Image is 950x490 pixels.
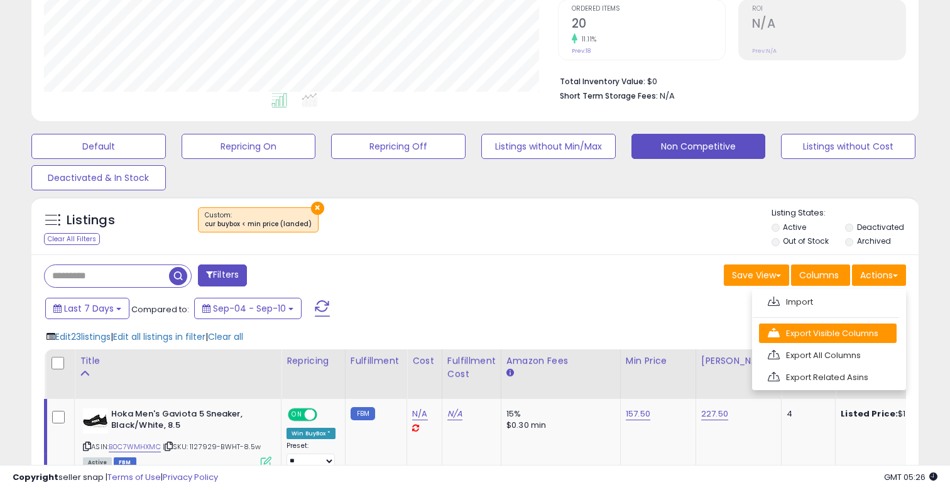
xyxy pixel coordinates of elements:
[111,408,264,435] b: Hoka Men's Gaviota 5 Sneaker, Black/White, 8.5
[131,303,189,315] span: Compared to:
[311,202,324,215] button: ×
[64,302,114,315] span: Last 7 Days
[841,408,945,420] div: $175.00
[182,134,316,159] button: Repricing On
[506,420,611,431] div: $0.30 min
[626,354,691,367] div: Min Price
[799,269,839,281] span: Columns
[351,354,401,367] div: Fulfillment
[80,354,276,367] div: Title
[289,409,305,420] span: ON
[447,354,496,381] div: Fulfillment Cost
[163,442,261,452] span: | SKU: 1127929-BWHT-8.5w
[412,354,437,367] div: Cost
[701,354,776,367] div: [PERSON_NAME]
[198,264,247,286] button: Filters
[572,6,725,13] span: Ordered Items
[213,302,286,315] span: Sep-04 - Sep-10
[857,236,891,246] label: Archived
[752,6,905,13] span: ROI
[781,134,915,159] button: Listings without Cost
[55,330,111,343] span: Edit 23 listings
[577,35,597,44] small: 11.11%
[83,408,271,467] div: ASIN:
[884,471,937,483] span: 2025-09-18 05:26 GMT
[560,76,645,87] b: Total Inventory Value:
[783,222,806,232] label: Active
[572,47,591,55] small: Prev: 18
[759,292,897,312] a: Import
[67,212,115,229] h5: Listings
[791,264,850,286] button: Columns
[857,222,904,232] label: Deactivated
[83,408,108,433] img: 31k-w50BKjL._SL40_.jpg
[626,408,650,420] a: 157.50
[759,367,897,387] a: Export Related Asins
[752,16,905,33] h2: N/A
[13,471,58,483] strong: Copyright
[205,210,312,229] span: Custom:
[412,408,427,420] a: N/A
[572,16,725,33] h2: 20
[13,472,218,484] div: seller snap | |
[315,409,336,420] span: OFF
[107,471,161,483] a: Terms of Use
[759,346,897,365] a: Export All Columns
[701,408,728,420] a: 227.50
[752,47,777,55] small: Prev: N/A
[506,408,611,420] div: 15%
[506,367,514,379] small: Amazon Fees.
[31,165,166,190] button: Deactivated & In Stock
[852,264,906,286] button: Actions
[772,207,919,219] p: Listing States:
[759,324,897,343] a: Export Visible Columns
[109,442,161,452] a: B0C7WMHXMC
[560,90,658,101] b: Short Term Storage Fees:
[287,428,336,439] div: Win BuyBox *
[46,330,243,343] div: | |
[331,134,466,159] button: Repricing Off
[287,442,336,470] div: Preset:
[481,134,616,159] button: Listings without Min/Max
[113,330,205,343] span: Edit all listings in filter
[560,73,897,88] li: $0
[447,408,462,420] a: N/A
[631,134,766,159] button: Non Competitive
[163,471,218,483] a: Privacy Policy
[506,354,615,367] div: Amazon Fees
[205,220,312,229] div: cur buybox < min price (landed)
[287,354,340,367] div: Repricing
[208,330,243,343] span: Clear all
[841,408,898,420] b: Listed Price:
[724,264,789,286] button: Save View
[194,298,302,319] button: Sep-04 - Sep-10
[787,408,826,420] div: 4
[351,407,375,420] small: FBM
[44,233,100,245] div: Clear All Filters
[783,236,829,246] label: Out of Stock
[31,134,166,159] button: Default
[45,298,129,319] button: Last 7 Days
[660,90,675,102] span: N/A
